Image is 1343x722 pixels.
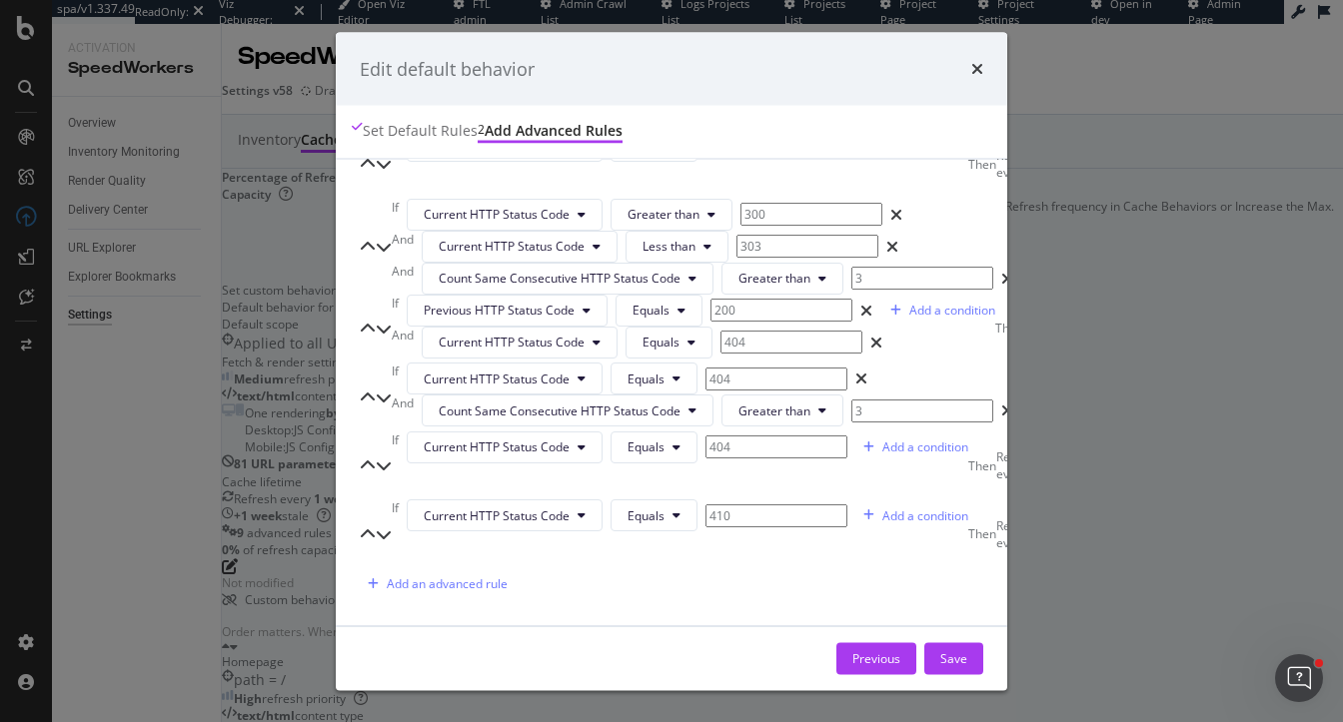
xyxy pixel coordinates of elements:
input: Status code [710,300,852,323]
div: And [392,263,414,280]
div: Set default rules [363,121,478,141]
span: Equals [628,507,665,524]
span: Equals [633,303,670,320]
span: Current HTTP Status Code [439,335,585,352]
div: Add a condition [882,507,968,524]
div: chevron-up [360,199,376,295]
div: Add advanced rules [485,121,623,141]
div: Refresh every [996,449,1039,483]
button: Add a condition [855,431,968,463]
button: Equals [611,363,697,395]
div: If [392,363,399,380]
input: Status code [736,236,878,259]
div: xmark [890,199,902,231]
input: Status code [720,332,862,355]
span: Current HTTP Status Code [424,207,570,224]
input: Status code [740,204,882,227]
button: Greater than [721,395,843,427]
button: Add an advanced rule [360,568,508,600]
div: And [392,231,414,248]
div: Then [968,526,996,543]
input: Status code [705,367,847,390]
div: Add a condition [882,439,968,456]
button: Equals [626,327,712,359]
div: chevron-down [376,131,392,200]
div: chevron-down [376,295,392,363]
div: chevron-down [376,363,392,432]
div: chevron-up [360,431,376,500]
button: Less than [626,231,728,263]
span: Greater than [628,207,699,224]
input: Status code [705,436,847,459]
input: 5 [851,399,993,422]
button: Previous [836,642,916,674]
span: Current HTTP Status Code [439,239,585,256]
button: Previous HTTP Status Code [407,295,608,327]
div: If [392,431,399,448]
button: Greater than [721,263,843,295]
div: xmark [1001,263,1013,295]
button: Current HTTP Status Code [407,199,603,231]
div: Refresh every [996,148,1039,182]
button: Save [924,642,983,674]
div: times [971,56,983,82]
div: xmark [1001,395,1013,427]
div: Save [940,649,967,666]
input: 5 [851,268,993,291]
button: Count Same Consecutive HTTP Status Code [422,263,713,295]
span: Count Same Consecutive HTTP Status Code [439,271,680,288]
div: Then [968,457,996,474]
button: Equals [611,431,697,463]
div: Add an advanced rule [387,576,508,593]
span: Count Same Consecutive HTTP Status Code [439,402,680,419]
button: Current HTTP Status Code [407,500,603,532]
button: Current HTTP Status Code [407,363,603,395]
div: If [392,500,399,517]
div: If [392,199,399,216]
div: xmark [855,363,867,395]
button: Current HTTP Status Code [422,327,618,359]
span: Greater than [738,271,810,288]
div: And [392,327,414,344]
div: chevron-down [376,431,392,500]
div: 2 [478,121,485,138]
span: Equals [628,439,665,456]
span: Current HTTP Status Code [424,439,570,456]
div: chevron-up [360,295,376,363]
div: chevron-down [376,199,392,295]
div: Previous [852,649,900,666]
span: Current HTTP Status Code [424,507,570,524]
span: Less than [643,239,695,256]
button: Equals [616,295,702,327]
div: xmark [870,327,882,359]
button: Equals [611,500,697,532]
button: Add a condition [882,295,995,327]
span: Previous HTTP Status Code [424,303,575,320]
div: xmark [886,231,898,263]
span: Current HTTP Status Code [424,370,570,387]
div: Edit default behavior [360,56,535,82]
div: Add a condition [909,303,995,320]
input: Status code [705,504,847,527]
div: xmark [860,295,872,327]
div: chevron-down [376,500,392,569]
button: Greater than [611,199,732,231]
div: If [392,295,399,312]
div: And [392,395,414,412]
span: Equals [643,335,679,352]
iframe: Intercom live chat [1275,654,1323,702]
button: Current HTTP Status Code [407,431,603,463]
div: Then [968,156,996,173]
div: Refresh every [996,517,1039,551]
div: chevron-up [360,500,376,569]
div: Then [995,321,1023,338]
button: Current HTTP Status Code [422,231,618,263]
span: Greater than [738,402,810,419]
div: chevron-up [360,363,376,432]
span: Equals [628,370,665,387]
div: chevron-up [360,131,376,200]
button: Add a condition [855,500,968,532]
button: Count Same Consecutive HTTP Status Code [422,395,713,427]
div: modal [336,32,1007,690]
